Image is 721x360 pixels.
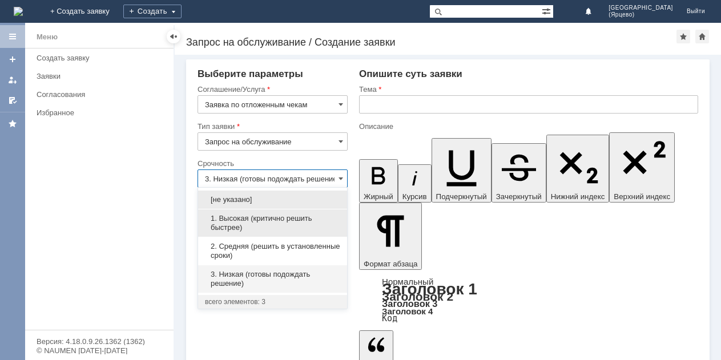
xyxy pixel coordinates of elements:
span: 2. Средняя (решить в установленные сроки) [205,242,340,260]
span: Расширенный поиск [542,5,553,16]
button: Нижний индекс [546,135,610,203]
span: 1. Высокая (критично решить быстрее) [205,214,340,232]
span: Формат абзаца [364,260,417,268]
a: Нормальный [382,277,433,286]
span: (Ярцево) [609,11,673,18]
div: Тема [359,86,696,93]
span: Верхний индекс [614,192,670,201]
a: Заголовок 2 [382,290,453,303]
span: Курсив [402,192,427,201]
div: Согласования [37,90,167,99]
span: Опишите суть заявки [359,68,462,79]
button: Курсив [398,164,432,203]
span: Выберите параметры [198,68,303,79]
div: Формат абзаца [359,278,698,322]
div: Запрос на обслуживание / Создание заявки [186,37,676,48]
a: Заголовок 4 [382,306,433,316]
div: Сделать домашней страницей [695,30,709,43]
button: Зачеркнутый [492,143,546,203]
div: Создать заявку [37,54,167,62]
span: Нижний индекс [551,192,605,201]
div: Соглашение/Услуга [198,86,345,93]
div: Меню [37,30,58,44]
a: Заголовок 3 [382,298,437,309]
a: Мои согласования [3,91,22,110]
span: 3. Низкая (готовы подождать решение) [205,270,340,288]
span: Подчеркнутый [436,192,487,201]
a: Код [382,313,397,323]
div: Заявки [37,72,167,80]
button: Верхний индекс [609,132,675,203]
div: Версия: 4.18.0.9.26.1362 (1362) [37,338,162,345]
div: Тип заявки [198,123,345,130]
span: [не указано] [205,195,340,204]
span: [GEOGRAPHIC_DATA] [609,5,673,11]
div: Скрыть меню [167,30,180,43]
div: © NAUMEN [DATE]-[DATE] [37,347,162,354]
img: logo [14,7,23,16]
a: Согласования [32,86,171,103]
div: Описание [359,123,696,130]
div: Срочность [198,160,345,167]
button: Жирный [359,159,398,203]
div: Создать [123,5,182,18]
div: всего элементов: 3 [205,297,340,306]
div: Добавить в избранное [676,30,690,43]
span: Жирный [364,192,393,201]
a: Создать заявку [32,49,171,67]
a: Перейти на домашнюю страницу [14,7,23,16]
a: Заявки [32,67,171,85]
button: Формат абзаца [359,203,422,270]
a: Заголовок 1 [382,280,477,298]
span: Зачеркнутый [496,192,542,201]
div: Избранное [37,108,154,117]
button: Подчеркнутый [432,138,492,203]
a: Мои заявки [3,71,22,89]
a: Создать заявку [3,50,22,68]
